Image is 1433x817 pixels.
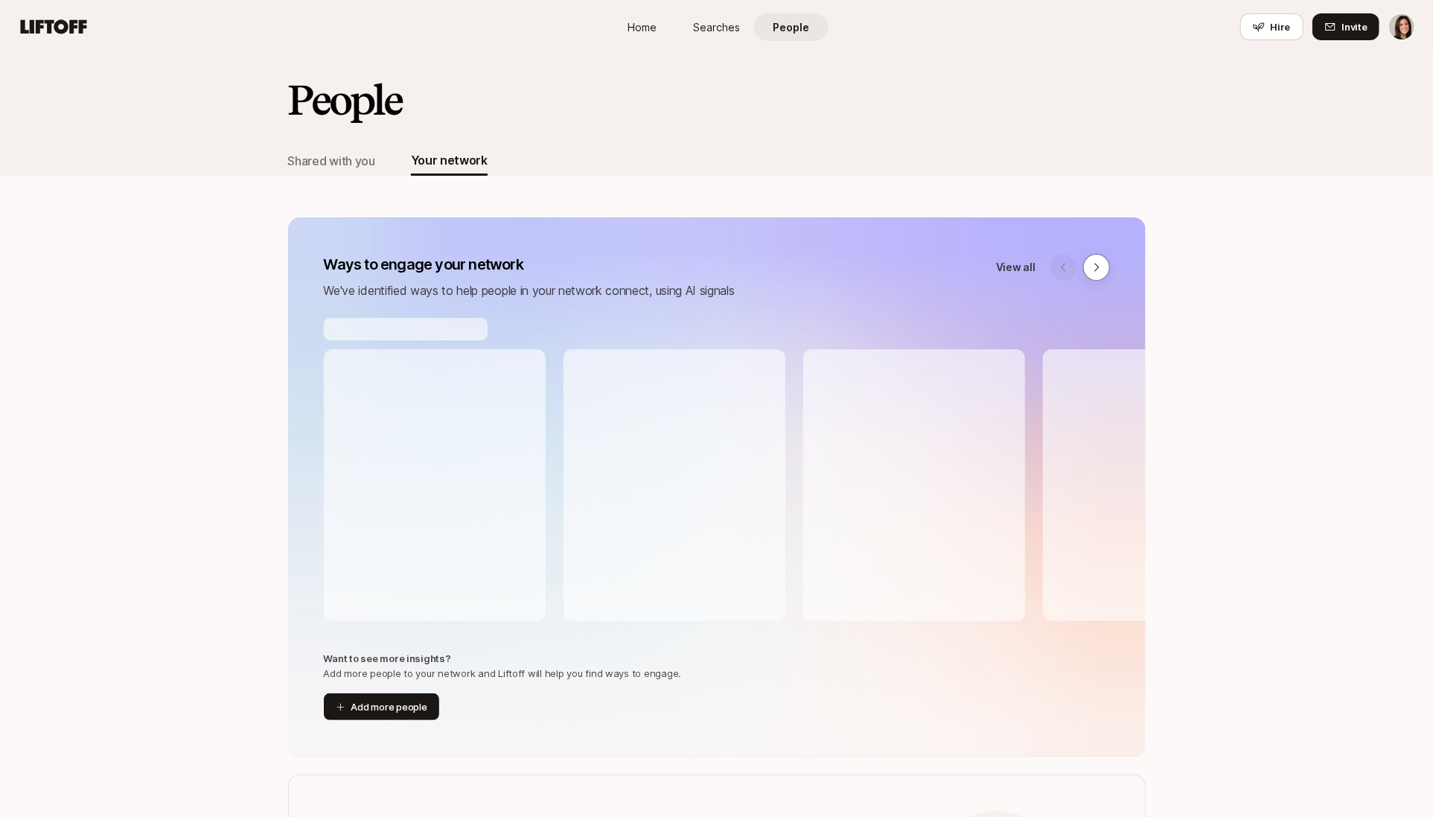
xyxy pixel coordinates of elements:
[324,254,735,275] p: Ways to engage your network
[288,146,375,176] button: Shared with you
[1342,19,1367,34] span: Invite
[693,19,740,35] span: Searches
[288,77,401,122] h2: People
[605,13,680,41] a: Home
[996,258,1035,276] a: View all
[324,693,439,720] button: Add more people
[754,13,829,41] a: People
[1240,13,1303,40] button: Hire
[773,19,809,35] span: People
[288,151,375,171] div: Shared with you
[1389,14,1414,39] img: Eleanor Morgan
[324,666,682,681] p: Add more people to your network and Liftoff will help you find ways to engage.
[1312,13,1379,40] button: Invite
[324,281,735,300] p: We've identified ways to help people in your network connect, using AI signals
[324,651,451,666] p: Want to see more insights?
[628,19,657,35] span: Home
[1388,13,1415,40] button: Eleanor Morgan
[680,13,754,41] a: Searches
[1271,19,1291,34] span: Hire
[411,146,488,176] button: Your network
[411,150,488,170] div: Your network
